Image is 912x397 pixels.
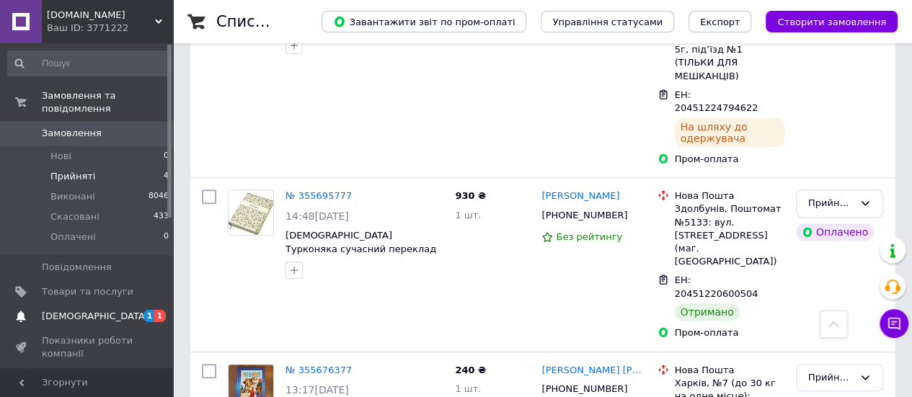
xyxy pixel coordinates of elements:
[675,89,758,114] span: ЕН: 20451224794622
[143,310,155,322] span: 1
[228,189,274,236] a: Фото товару
[285,210,349,222] span: 14:48[DATE]
[164,231,169,244] span: 0
[229,191,273,235] img: Фото товару
[675,326,784,339] div: Пром-оплата
[285,365,352,375] a: № 355676377
[675,303,740,321] div: Отримано
[164,150,169,163] span: 0
[455,365,486,375] span: 240 ₴
[455,383,481,394] span: 1 шт.
[50,170,95,183] span: Прийняті
[675,118,784,147] div: На шляху до одержувача
[333,15,515,28] span: Завантажити звіт по пром-оплаті
[322,11,526,32] button: Завантажити звіт по пром-оплаті
[675,189,784,202] div: Нова Пошта
[50,210,99,223] span: Скасовані
[47,22,173,35] div: Ваш ID: 3771222
[808,370,854,385] div: Прийнято
[880,309,908,338] button: Чат з покупцем
[700,17,740,27] span: Експорт
[154,310,166,322] span: 1
[751,16,898,27] a: Створити замовлення
[42,334,133,360] span: Показники роботи компанії
[539,206,630,225] div: [PHONE_NUMBER]
[675,202,784,268] div: Здолбунів, Поштомат №5133: вул. [STREET_ADDRESS] (маг. [GEOGRAPHIC_DATA])
[777,17,886,27] span: Створити замовлення
[216,13,363,30] h1: Список замовлень
[50,190,95,203] span: Виконані
[47,9,155,22] span: Liberty.shop
[541,189,619,203] a: [PERSON_NAME]
[552,17,663,27] span: Управління статусами
[50,231,96,244] span: Оплачені
[541,11,674,32] button: Управління статусами
[154,210,169,223] span: 433
[149,190,169,203] span: 8046
[675,275,758,299] span: ЕН: 20451220600504
[675,364,784,377] div: Нова Пошта
[689,11,752,32] button: Експорт
[455,190,486,201] span: 930 ₴
[42,261,112,274] span: Повідомлення
[285,230,436,294] a: [DEMOGRAPHIC_DATA] Турконяка сучасний переклад з пошуковими індексами на замочці українською мово...
[285,384,349,396] span: 13:17[DATE]
[42,285,133,298] span: Товари та послуги
[285,190,352,201] a: № 355695777
[164,170,169,183] span: 4
[7,50,170,76] input: Пошук
[675,153,784,166] div: Пром-оплата
[796,223,874,241] div: Оплачено
[42,127,102,140] span: Замовлення
[42,89,173,115] span: Замовлення та повідомлення
[541,364,645,378] a: [PERSON_NAME] [PERSON_NAME]
[766,11,898,32] button: Створити замовлення
[556,231,622,242] span: Без рейтингу
[455,210,481,220] span: 1 шт.
[50,150,71,163] span: Нові
[808,196,854,211] div: Прийнято
[42,310,149,323] span: [DEMOGRAPHIC_DATA]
